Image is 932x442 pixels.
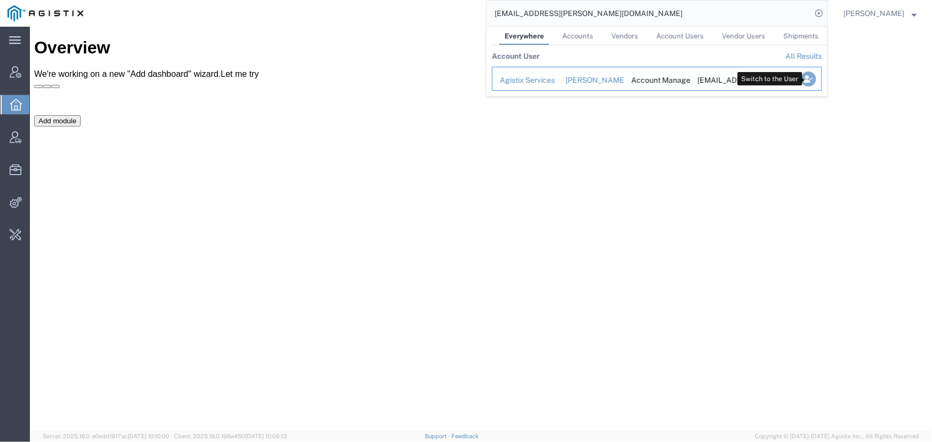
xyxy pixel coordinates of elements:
span: Account Users [656,32,704,40]
table: Search Results [492,45,827,96]
span: Shipments [784,32,819,40]
a: Feedback [451,433,479,439]
div: Active [763,75,788,86]
span: Vendor Users [722,32,765,40]
span: Everywhere [505,32,544,40]
iframe: FS Legacy Container [30,27,932,431]
span: Jenneffer Jahraus [843,7,904,19]
span: Accounts [562,32,593,40]
a: Support [425,433,451,439]
span: [DATE] 10:06:13 [245,433,287,439]
button: Add module [4,89,51,100]
span: [DATE] 10:10:00 [128,433,169,439]
th: Account User [492,45,540,67]
img: logo [7,5,83,21]
div: Abbott Molecular [566,75,617,86]
div: Agistix Services [500,75,551,86]
a: View all account users found by criterion [786,52,822,60]
div: offline_notifications+abbott@agistix.com [698,75,749,86]
span: Server: 2025.18.0-a0edd1917ac [43,433,169,439]
span: Copyright © [DATE]-[DATE] Agistix Inc., All Rights Reserved [755,432,919,441]
div: Account Manager [631,75,683,86]
span: Vendors [612,32,638,40]
input: Search for shipment number, reference number [487,1,811,26]
button: [PERSON_NAME] [843,7,917,20]
a: Let me try [191,43,229,52]
span: Client: 2025.18.0-198a450 [174,433,287,439]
